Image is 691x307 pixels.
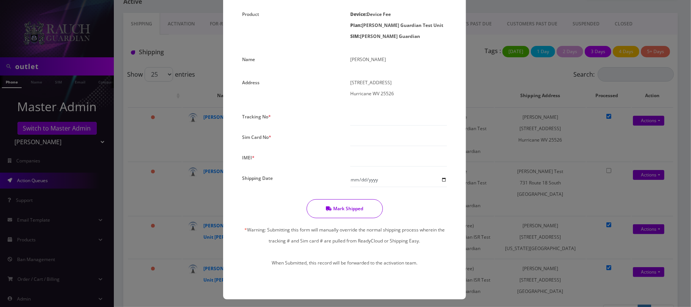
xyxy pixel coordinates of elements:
[242,111,271,122] label: Tracking No
[350,22,362,28] b: Plan:
[242,77,260,88] label: Address
[350,11,367,17] b: Device:
[242,132,271,143] label: Sim Card No
[350,54,447,65] p: [PERSON_NAME]
[242,152,255,163] label: IMEI
[242,173,273,184] label: Shipping Date
[350,77,447,99] p: [STREET_ADDRESS] Hurricane WV 25526
[242,54,255,65] label: Name
[242,224,447,268] p: Warning: Submitting this form will manually override the normal shipping process wherein the trac...
[307,199,383,218] button: Mark Shipped
[242,9,259,20] label: Product
[350,33,360,39] b: SIM:
[350,11,443,39] strong: Device Fee [PERSON_NAME] Guardian Test Unit [PERSON_NAME] Guardian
